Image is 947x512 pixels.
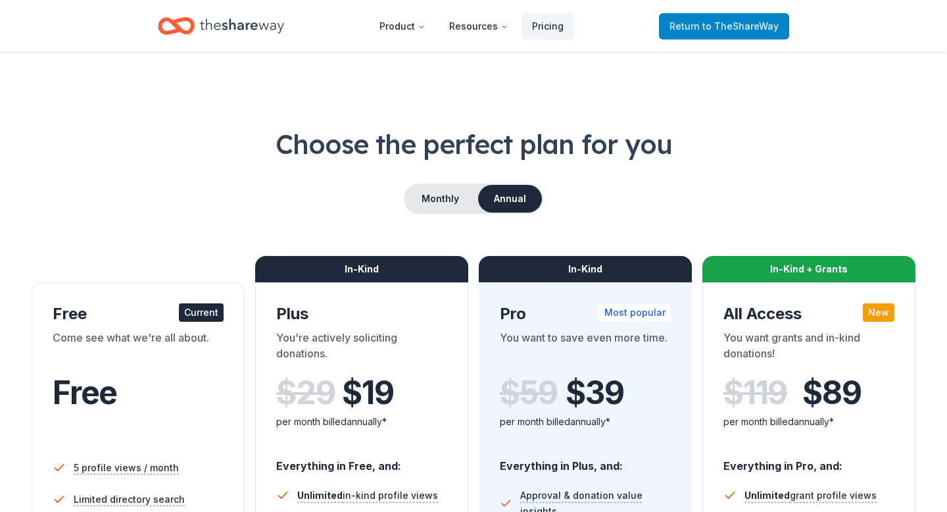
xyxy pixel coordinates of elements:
button: Annual [478,185,542,213]
div: You're actively soliciting donations. [276,330,447,367]
div: Come see what we're all about. [53,330,224,367]
div: You want to save even more time. [500,330,671,367]
div: per month billed annually* [500,414,671,430]
button: Monthly [405,185,475,213]
div: In-Kind [255,256,468,282]
button: Product [369,13,436,39]
span: $ 39 [566,374,623,411]
a: Pricing [522,13,574,39]
div: per month billed annually* [276,414,447,430]
span: Unlimited [744,490,790,501]
button: Resources [439,13,519,39]
div: In-Kind [479,256,692,282]
div: Everything in Pro, and: [723,447,894,474]
span: Return [669,18,779,34]
span: 5 profile views / month [74,460,179,476]
div: Everything in Plus, and: [500,447,671,474]
div: In-Kind + Grants [702,256,915,282]
div: Plus [276,303,447,324]
span: grant profile views [744,490,877,501]
div: per month billed annually* [723,414,894,430]
div: Everything in Free, and: [276,447,447,474]
span: Limited directory search [74,492,185,507]
nav: Main [369,11,574,41]
span: $ 19 [342,374,393,411]
h1: Choose the perfect plan for you [32,126,915,163]
span: $ 89 [802,374,861,411]
span: to TheShareWay [702,20,779,32]
div: Current [179,303,224,322]
div: Pro [500,303,671,324]
span: Unlimited [297,490,343,501]
div: Most popular [599,303,671,322]
div: New [863,303,894,322]
span: in-kind profile views [297,490,438,501]
div: You want grants and in-kind donations! [723,330,894,367]
div: Free [53,303,224,324]
a: Returnto TheShareWay [659,13,789,39]
div: All Access [723,303,894,324]
span: Free [53,373,117,412]
a: Home [158,11,284,41]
